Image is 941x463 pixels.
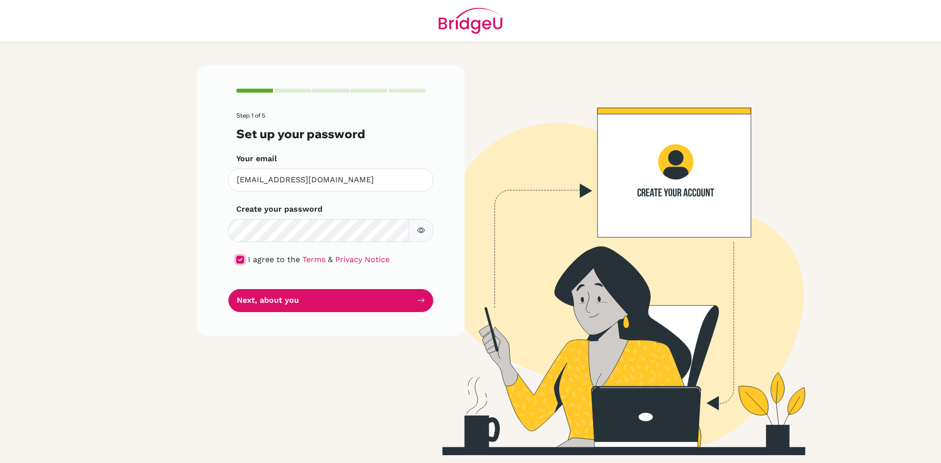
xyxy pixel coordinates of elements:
a: Terms [302,255,325,264]
label: Your email [236,153,277,165]
label: Create your password [236,203,322,215]
button: Next, about you [228,289,433,312]
span: I agree to the [248,255,300,264]
h3: Set up your password [236,127,425,141]
input: Insert your email* [228,169,433,192]
span: Step 1 of 5 [236,112,265,119]
a: Privacy Notice [335,255,390,264]
img: Create your account [331,65,890,455]
span: & [328,255,333,264]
